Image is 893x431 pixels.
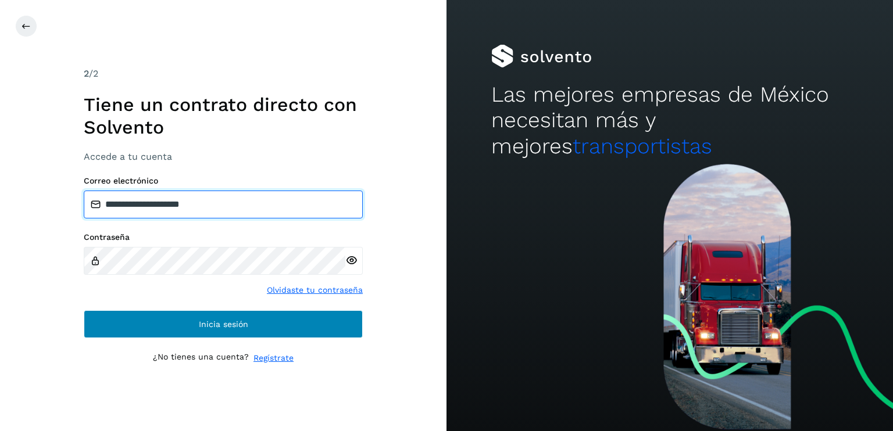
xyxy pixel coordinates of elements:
p: ¿No tienes una cuenta? [153,352,249,364]
a: Olvidaste tu contraseña [267,284,363,296]
h2: Las mejores empresas de México necesitan más y mejores [491,82,848,159]
button: Inicia sesión [84,310,363,338]
div: /2 [84,67,363,81]
label: Contraseña [84,232,363,242]
span: Inicia sesión [199,320,248,328]
span: transportistas [573,134,712,159]
label: Correo electrónico [84,176,363,186]
h1: Tiene un contrato directo con Solvento [84,94,363,138]
a: Regístrate [253,352,294,364]
h3: Accede a tu cuenta [84,151,363,162]
span: 2 [84,68,89,79]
